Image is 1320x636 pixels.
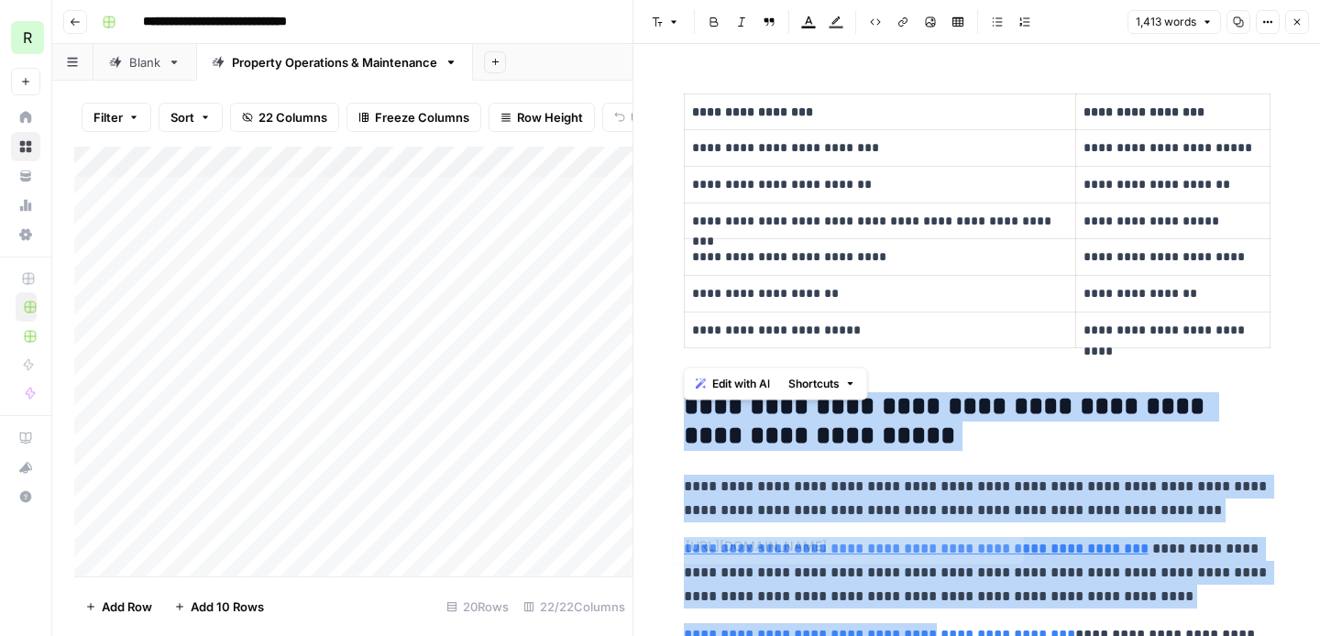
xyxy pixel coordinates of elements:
[11,103,40,132] a: Home
[82,103,151,132] button: Filter
[11,423,40,453] a: AirOps Academy
[170,108,194,126] span: Sort
[159,103,223,132] button: Sort
[11,15,40,60] button: Workspace: Re-Leased
[439,592,516,621] div: 20 Rows
[196,44,473,81] a: Property Operations & Maintenance
[258,108,327,126] span: 22 Columns
[788,376,840,392] span: Shortcuts
[93,44,196,81] a: Blank
[489,103,595,132] button: Row Height
[11,132,40,161] a: Browse
[781,372,863,396] button: Shortcuts
[11,191,40,220] a: Usage
[163,592,275,621] button: Add 10 Rows
[11,220,40,249] a: Settings
[602,103,674,132] button: Undo
[12,454,39,481] div: What's new?
[93,108,123,126] span: Filter
[517,108,583,126] span: Row Height
[191,598,264,616] span: Add 10 Rows
[232,53,437,71] div: Property Operations & Maintenance
[346,103,481,132] button: Freeze Columns
[74,592,163,621] button: Add Row
[688,372,777,396] button: Edit with AI
[11,482,40,511] button: Help + Support
[23,27,32,49] span: R
[129,53,160,71] div: Blank
[11,453,40,482] button: What's new?
[230,103,339,132] button: 22 Columns
[712,376,770,392] span: Edit with AI
[11,161,40,191] a: Your Data
[1136,14,1196,30] span: 1,413 words
[516,592,632,621] div: 22/22 Columns
[102,598,152,616] span: Add Row
[1127,10,1221,34] button: 1,413 words
[375,108,469,126] span: Freeze Columns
